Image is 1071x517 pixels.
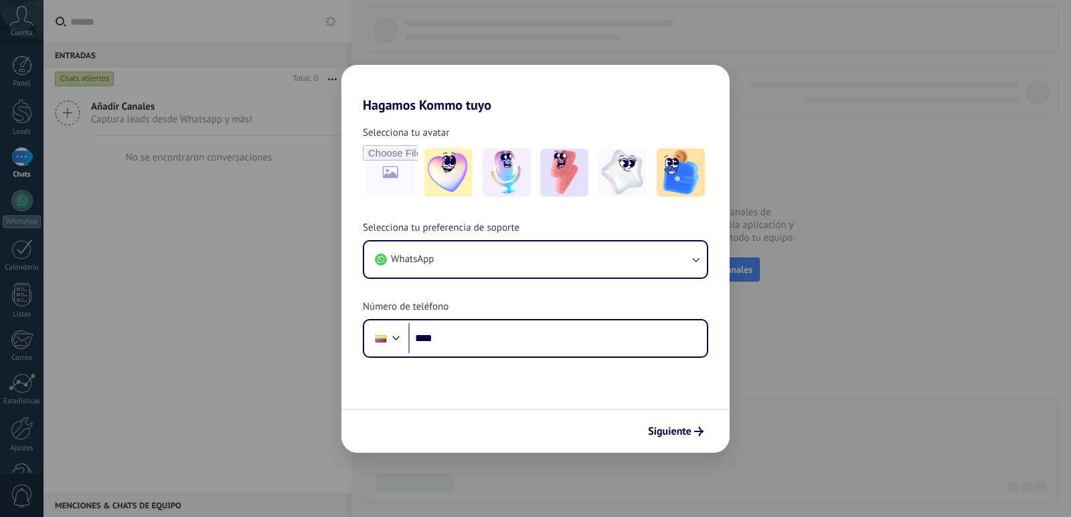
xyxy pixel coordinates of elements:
[368,324,394,352] div: Ecuador: + 593
[642,420,710,443] button: Siguiente
[363,221,519,235] span: Selecciona tu preferencia de soporte
[540,148,588,197] img: -3.jpeg
[341,65,730,113] h2: Hagamos Kommo tuyo
[363,126,449,140] span: Selecciona tu avatar
[483,148,531,197] img: -2.jpeg
[598,148,647,197] img: -4.jpeg
[391,253,434,266] span: WhatsApp
[648,427,691,436] span: Siguiente
[424,148,473,197] img: -1.jpeg
[364,241,707,278] button: WhatsApp
[657,148,705,197] img: -5.jpeg
[363,300,448,314] span: Número de teléfono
